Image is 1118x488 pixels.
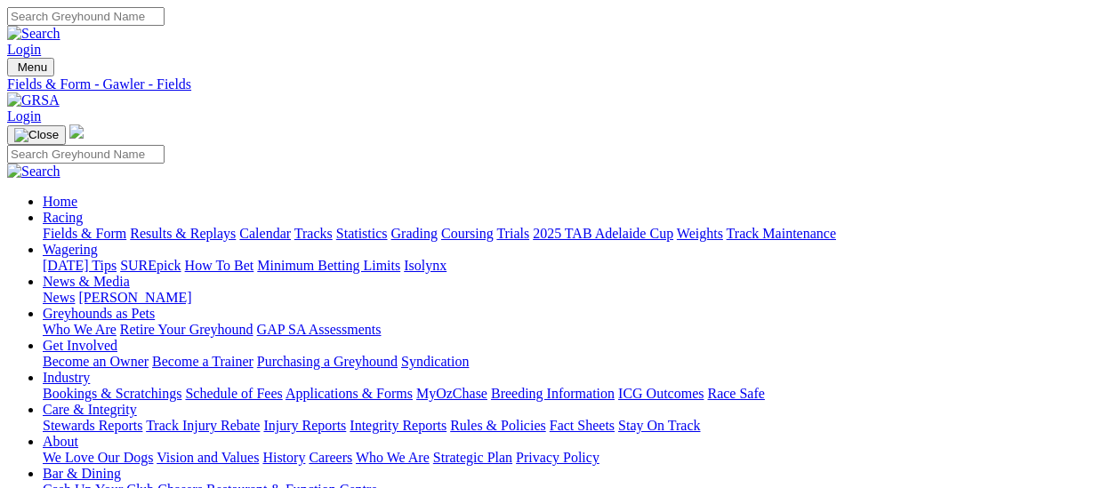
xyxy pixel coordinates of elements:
[404,258,446,273] a: Isolynx
[294,226,333,241] a: Tracks
[618,418,700,433] a: Stay On Track
[43,258,1111,274] div: Wagering
[43,450,153,465] a: We Love Our Dogs
[263,418,346,433] a: Injury Reports
[450,418,546,433] a: Rules & Policies
[120,322,253,337] a: Retire Your Greyhound
[43,290,1111,306] div: News & Media
[43,290,75,305] a: News
[7,26,60,42] img: Search
[43,354,149,369] a: Become an Owner
[7,58,54,76] button: Toggle navigation
[43,466,121,481] a: Bar & Dining
[286,386,413,401] a: Applications & Forms
[185,386,282,401] a: Schedule of Fees
[516,450,599,465] a: Privacy Policy
[43,194,77,209] a: Home
[356,450,430,465] a: Who We Are
[391,226,438,241] a: Grading
[7,42,41,57] a: Login
[43,322,117,337] a: Who We Are
[152,354,253,369] a: Become a Trainer
[18,60,47,74] span: Menu
[257,258,400,273] a: Minimum Betting Limits
[43,418,142,433] a: Stewards Reports
[43,450,1111,466] div: About
[550,418,615,433] a: Fact Sheets
[120,258,181,273] a: SUREpick
[43,370,90,385] a: Industry
[78,290,191,305] a: [PERSON_NAME]
[433,450,512,465] a: Strategic Plan
[43,434,78,449] a: About
[43,306,155,321] a: Greyhounds as Pets
[43,418,1111,434] div: Care & Integrity
[496,226,529,241] a: Trials
[262,450,305,465] a: History
[43,274,130,289] a: News & Media
[533,226,673,241] a: 2025 TAB Adelaide Cup
[239,226,291,241] a: Calendar
[416,386,487,401] a: MyOzChase
[7,145,165,164] input: Search
[157,450,259,465] a: Vision and Values
[257,322,382,337] a: GAP SA Assessments
[43,226,1111,242] div: Racing
[43,258,117,273] a: [DATE] Tips
[14,128,59,142] img: Close
[7,164,60,180] img: Search
[43,354,1111,370] div: Get Involved
[441,226,494,241] a: Coursing
[7,125,66,145] button: Toggle navigation
[7,92,60,108] img: GRSA
[491,386,615,401] a: Breeding Information
[43,226,126,241] a: Fields & Form
[43,322,1111,338] div: Greyhounds as Pets
[43,402,137,417] a: Care & Integrity
[43,386,1111,402] div: Industry
[146,418,260,433] a: Track Injury Rebate
[401,354,469,369] a: Syndication
[7,76,1111,92] a: Fields & Form - Gawler - Fields
[43,338,117,353] a: Get Involved
[7,7,165,26] input: Search
[185,258,254,273] a: How To Bet
[130,226,236,241] a: Results & Replays
[618,386,704,401] a: ICG Outcomes
[43,386,181,401] a: Bookings & Scratchings
[69,124,84,139] img: logo-grsa-white.png
[43,242,98,257] a: Wagering
[257,354,398,369] a: Purchasing a Greyhound
[43,210,83,225] a: Racing
[727,226,836,241] a: Track Maintenance
[309,450,352,465] a: Careers
[707,386,764,401] a: Race Safe
[7,108,41,124] a: Login
[350,418,446,433] a: Integrity Reports
[336,226,388,241] a: Statistics
[677,226,723,241] a: Weights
